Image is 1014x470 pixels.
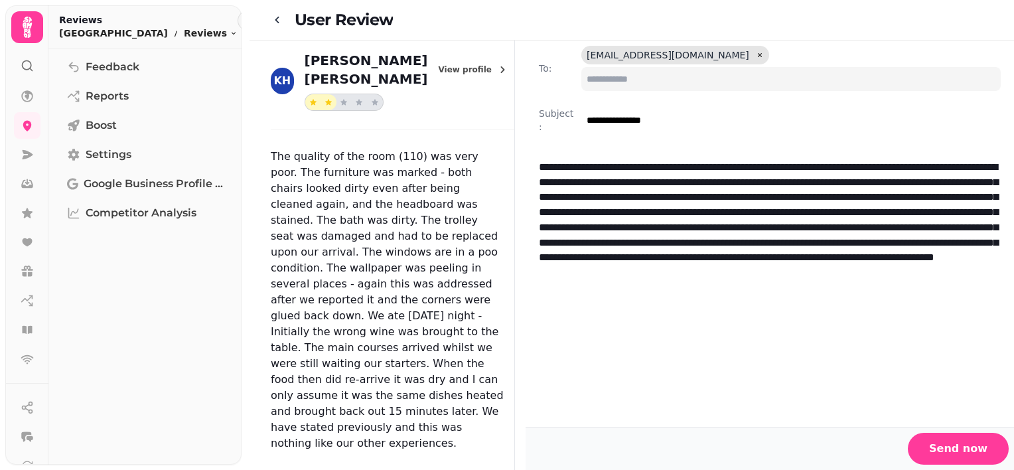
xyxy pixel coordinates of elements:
[86,205,196,221] span: Competitor Analysis
[305,51,428,88] p: [PERSON_NAME] [PERSON_NAME]
[295,7,393,33] h2: User Review
[908,433,1009,465] button: Send now
[271,149,514,451] p: The quality of the room (110) was very poor. The furniture was marked - both chairs looked dirty ...
[59,112,231,139] a: Boost
[433,60,515,79] button: View profile
[929,443,987,454] span: Send now
[587,48,749,62] span: [EMAIL_ADDRESS][DOMAIN_NAME]
[86,59,139,75] span: Feedback
[59,171,231,197] a: Google Business Profile (Beta)
[59,27,238,40] nav: breadcrumb
[336,94,352,110] button: star
[539,107,576,133] label: Subject:
[59,13,238,27] h2: Reviews
[439,66,492,74] span: View profile
[351,94,367,110] button: star
[59,83,231,110] a: Reports
[367,94,383,110] button: star
[273,76,291,86] span: KH
[305,94,321,110] button: star
[539,62,576,75] label: To:
[59,200,231,226] a: Competitor Analysis
[86,147,131,163] span: Settings
[184,27,238,40] button: Reviews
[59,54,231,80] a: Feedback
[59,141,231,168] a: Settings
[271,7,295,33] a: go-back
[321,94,336,110] button: star
[59,27,168,40] p: [GEOGRAPHIC_DATA]
[84,176,223,192] span: Google Business Profile (Beta)
[48,48,242,465] nav: Tabs
[86,118,117,133] span: Boost
[86,88,129,104] span: Reports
